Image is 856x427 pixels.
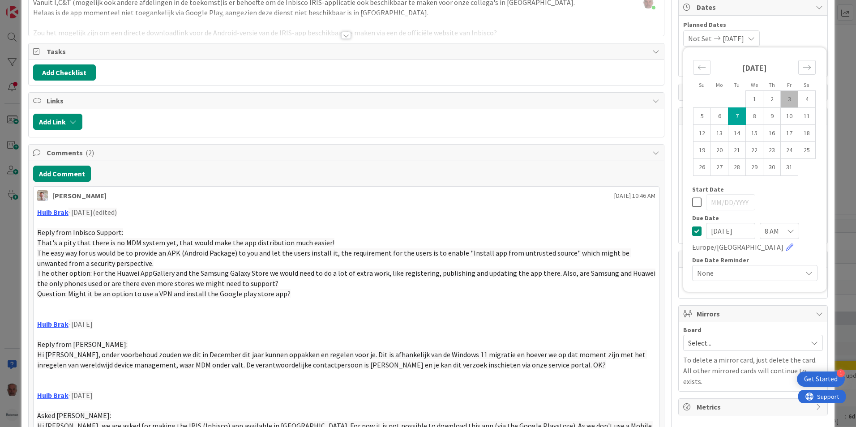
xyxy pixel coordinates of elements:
[37,208,68,217] a: Huib Brak
[798,91,816,108] td: Choose Saturday, 10/04/2025 12:00 PM as your check-out date. It’s available.
[798,142,816,159] td: Choose Saturday, 10/25/2025 12:00 PM as your check-out date. It’s available.
[37,228,123,237] span: Reply from Inbisco Support:
[52,190,107,201] div: [PERSON_NAME]
[693,159,711,176] td: Choose Sunday, 10/26/2025 12:00 PM as your check-out date. It’s available.
[47,147,648,158] span: Comments
[769,81,775,88] small: Th
[692,186,724,192] span: Start Date
[711,142,728,159] td: Choose Monday, 10/20/2025 12:00 PM as your check-out date. It’s available.
[798,108,816,125] td: Choose Saturday, 10/11/2025 12:00 PM as your check-out date. It’s available.
[693,142,711,159] td: Choose Sunday, 10/19/2025 12:00 PM as your check-out date. It’s available.
[614,191,655,201] span: [DATE] 10:46 AM
[697,267,797,279] span: None
[781,142,798,159] td: Choose Friday, 10/24/2025 12:00 PM as your check-out date. It’s available.
[728,125,746,142] td: Choose Tuesday, 10/14/2025 12:00 PM as your check-out date. It’s available.
[797,371,845,387] div: Open Get Started checklist, remaining modules: 1
[742,63,767,73] strong: [DATE]
[781,159,798,176] td: Choose Friday, 10/31/2025 12:00 PM as your check-out date. It’s available.
[765,225,779,237] span: 8 AM
[763,159,781,176] td: Choose Thursday, 10/30/2025 12:00 PM as your check-out date. It’s available.
[751,81,758,88] small: We
[697,401,811,412] span: Metrics
[798,125,816,142] td: Choose Saturday, 10/18/2025 12:00 PM as your check-out date. It’s available.
[781,125,798,142] td: Choose Friday, 10/17/2025 12:00 PM as your check-out date. It’s available.
[37,269,657,288] span: The other option: For the Huawei AppGallery and the Samsung Galaxy Store we would need to do a lo...
[781,91,798,108] td: Choose Friday, 10/03/2025 12:00 PM as your check-out date. It’s available.
[33,166,91,182] button: Add Comment
[728,159,746,176] td: Choose Tuesday, 10/28/2025 12:00 PM as your check-out date. It’s available.
[746,91,763,108] td: Choose Wednesday, 10/01/2025 12:00 PM as your check-out date. It’s available.
[804,375,838,384] div: Get Started
[706,194,755,210] input: MM/DD/YYYY
[68,208,117,217] span: · [DATE](edited)
[763,125,781,142] td: Choose Thursday, 10/16/2025 12:00 PM as your check-out date. It’s available.
[37,289,291,298] span: Question: Might it be an option to use a VPN and install the Google play store app?
[746,108,763,125] td: Choose Wednesday, 10/08/2025 12:00 PM as your check-out date. It’s available.
[728,108,746,125] td: Selected as end date. Tuesday, 10/07/2025 12:00 PM
[683,354,823,387] p: To delete a mirror card, just delete the card. All other mirrored cards will continue to exists.
[68,320,93,329] span: · [DATE]
[33,114,82,130] button: Add Link
[692,215,719,221] span: Due Date
[37,350,647,369] span: Hi [PERSON_NAME], onder voorbehoud zouden we dit in December dit jaar kunnen oppakken en regelen ...
[711,108,728,125] td: Choose Monday, 10/06/2025 12:00 PM as your check-out date. It’s available.
[692,257,749,263] span: Due Date Reminder
[692,242,783,252] span: Europe/[GEOGRAPHIC_DATA]
[688,337,803,349] span: Select...
[723,33,744,44] span: [DATE]
[19,1,41,12] span: Support
[37,238,334,247] span: That's a pity that there is no MDM system yet, that would make the app distribution much easier!
[693,125,711,142] td: Choose Sunday, 10/12/2025 12:00 PM as your check-out date. It’s available.
[37,320,68,329] a: Huib Brak
[746,142,763,159] td: Choose Wednesday, 10/22/2025 12:00 PM as your check-out date. It’s available.
[688,33,712,44] span: Not Set
[716,81,723,88] small: Mo
[693,108,711,125] td: Choose Sunday, 10/05/2025 12:00 PM as your check-out date. It’s available.
[683,52,826,186] div: Calendar
[706,223,755,239] input: MM/DD/YYYY
[68,391,93,400] span: · [DATE]
[86,148,94,157] span: ( 2 )
[787,81,792,88] small: Fr
[33,8,659,18] p: Helaas is de app momenteel niet toegankelijk via Google Play, aangezien deze dienst niet beschikb...
[33,64,96,81] button: Add Checklist
[711,125,728,142] td: Choose Monday, 10/13/2025 12:00 PM as your check-out date. It’s available.
[763,142,781,159] td: Choose Thursday, 10/23/2025 12:00 PM as your check-out date. It’s available.
[37,411,111,420] span: Asked [PERSON_NAME]:
[734,81,740,88] small: Tu
[781,108,798,125] td: Choose Friday, 10/10/2025 12:00 PM as your check-out date. It’s available.
[837,369,845,377] div: 1
[746,125,763,142] td: Choose Wednesday, 10/15/2025 12:00 PM as your check-out date. It’s available.
[798,60,816,75] div: Move forward to switch to the next month.
[683,20,823,30] span: Planned Dates
[37,248,631,268] span: The easy way for us would be to provide an APK (Android Package) to you and let the users install...
[711,159,728,176] td: Choose Monday, 10/27/2025 12:00 PM as your check-out date. It’s available.
[728,142,746,159] td: Choose Tuesday, 10/21/2025 12:00 PM as your check-out date. It’s available.
[746,159,763,176] td: Choose Wednesday, 10/29/2025 12:00 PM as your check-out date. It’s available.
[47,46,648,57] span: Tasks
[697,308,811,319] span: Mirrors
[37,340,128,349] span: Reply from [PERSON_NAME]:
[804,81,809,88] small: Sa
[37,190,48,201] img: Rd
[763,91,781,108] td: Choose Thursday, 10/02/2025 12:00 PM as your check-out date. It’s available.
[763,108,781,125] td: Choose Thursday, 10/09/2025 12:00 PM as your check-out date. It’s available.
[693,60,710,75] div: Move backward to switch to the previous month.
[47,95,648,106] span: Links
[683,327,702,333] span: Board
[699,81,705,88] small: Su
[37,391,68,400] a: Huib Brak
[697,2,811,13] span: Dates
